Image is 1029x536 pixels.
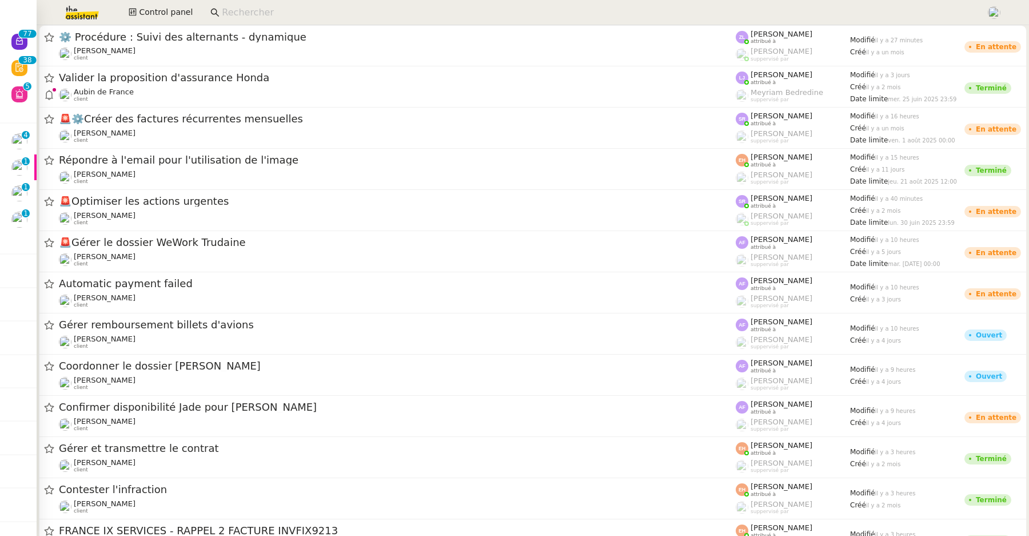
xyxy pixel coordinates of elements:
[736,359,850,374] app-user-label: attribué à
[751,441,812,450] span: [PERSON_NAME]
[736,112,850,126] app-user-label: attribué à
[736,317,850,332] app-user-label: attribué à
[751,261,789,268] span: suppervisé par
[751,500,812,509] span: [PERSON_NAME]
[74,211,135,220] span: [PERSON_NAME]
[736,72,748,84] img: svg
[875,367,916,373] span: il y a 9 heures
[875,37,923,43] span: il y a 27 minutes
[850,219,888,227] span: Date limite
[866,249,901,255] span: il y a 5 jours
[59,459,71,472] img: users%2F0v3yA2ZOZBYwPN7V38GNVTYjOQj1%2Favatar%2Fa58eb41e-cbb7-4128-9131-87038ae72dcb
[74,129,135,137] span: [PERSON_NAME]
[751,368,776,374] span: attribué à
[866,125,904,132] span: il y a un mois
[18,56,36,64] nz-badge-sup: 38
[74,384,88,391] span: client
[74,417,135,426] span: [PERSON_NAME]
[850,489,875,497] span: Modifié
[875,196,923,202] span: il y a 40 minutes
[23,209,28,220] p: 1
[888,137,955,144] span: ven. 1 août 2025 00:00
[736,418,850,432] app-user-label: suppervisé par
[875,325,919,332] span: il y a 10 heures
[866,461,901,467] span: il y a 2 mois
[59,320,736,330] span: Gérer remboursement billets d'avions
[736,31,748,43] img: svg
[850,83,866,91] span: Créé
[74,499,135,508] span: [PERSON_NAME]
[736,441,850,456] app-user-label: attribué à
[850,378,866,386] span: Créé
[751,450,776,456] span: attribué à
[736,483,748,496] img: svg
[736,500,850,515] app-user-label: suppervisé par
[736,153,850,168] app-user-label: attribué à
[751,212,812,220] span: [PERSON_NAME]
[23,82,31,90] nz-badge-sup: 5
[850,366,875,374] span: Modifié
[59,402,736,412] span: Confirmer disponibilité Jade pour [PERSON_NAME]
[976,291,1016,297] div: En attente
[59,47,71,60] img: users%2FrZ9hsAwvZndyAxvpJrwIinY54I42%2Favatar%2FChatGPT%20Image%201%20aou%CC%82t%202025%2C%2011_1...
[59,253,71,266] img: users%2Fjeuj7FhI7bYLyCU6UIN9LElSS4x1%2Favatar%2F1678820456145.jpeg
[736,47,850,62] app-user-label: suppervisé par
[736,213,748,225] img: users%2FoFdbodQ3TgNoWt9kP3GXAs5oaCq1%2Favatar%2Fprofile-pic.png
[850,501,866,509] span: Créé
[59,526,736,536] span: FRANCE IX SERVICES - RAPPEL 2 FACTURE INVFIX9213
[866,338,901,344] span: il y a 4 jours
[22,157,30,165] nz-badge-sup: 1
[850,165,866,173] span: Créé
[736,335,850,350] app-user-label: suppervisé par
[751,317,812,326] span: [PERSON_NAME]
[139,6,193,19] span: Control panel
[736,378,748,390] img: users%2FyQfMwtYgTqhRP2YHWHmG2s2LYaD3%2Favatar%2Fprofile-pic.png
[11,185,27,201] img: users%2F1KZeGoDA7PgBs4M3FMhJkcSWXSs1%2Favatar%2F872c3928-ebe4-491f-ae76-149ccbe264e1
[751,276,812,285] span: [PERSON_NAME]
[59,196,736,207] span: Optimiser les actions urgentes
[59,279,736,289] span: Automatic payment failed
[74,293,135,302] span: [PERSON_NAME]
[751,491,776,498] span: attribué à
[736,319,748,331] img: svg
[59,237,736,248] span: Gérer le dossier WeWork Trudaine
[59,499,736,514] app-user-detailed-label: client
[751,509,789,515] span: suppervisé par
[59,376,736,391] app-user-detailed-label: client
[59,73,736,83] span: Valider la proposition d'assurance Honda
[18,30,36,38] nz-badge-sup: 77
[850,419,866,427] span: Créé
[888,261,940,267] span: mar. [DATE] 00:00
[751,70,812,79] span: [PERSON_NAME]
[59,113,71,125] span: 🚨
[222,5,975,21] input: Rechercher
[751,170,812,179] span: [PERSON_NAME]
[736,401,748,414] img: svg
[736,235,850,250] app-user-label: attribué à
[976,167,1007,174] div: Terminé
[976,497,1007,503] div: Terminé
[736,482,850,497] app-user-label: attribué à
[736,294,850,309] app-user-label: suppervisé par
[751,56,789,62] span: suppervisé par
[751,385,789,391] span: suppervisé par
[850,448,875,456] span: Modifié
[27,30,32,40] p: 7
[736,419,748,431] img: users%2FyQfMwtYgTqhRP2YHWHmG2s2LYaD3%2Favatar%2Fprofile-pic.png
[736,88,850,103] app-user-label: suppervisé par
[59,211,736,226] app-user-detailed-label: client
[751,194,812,203] span: [PERSON_NAME]
[866,208,901,214] span: il y a 2 mois
[59,443,736,454] span: Gérer et transmettre le contrat
[751,244,776,251] span: attribué à
[751,179,789,185] span: suppervisé par
[74,252,135,261] span: [PERSON_NAME]
[11,212,27,228] img: users%2F1KZeGoDA7PgBs4M3FMhJkcSWXSs1%2Favatar%2F872c3928-ebe4-491f-ae76-149ccbe264e1
[59,295,71,307] img: users%2Fjeuj7FhI7bYLyCU6UIN9LElSS4x1%2Favatar%2F1678820456145.jpeg
[976,332,1002,339] div: Ouvert
[59,336,71,348] img: users%2F0v3yA2ZOZBYwPN7V38GNVTYjOQj1%2Favatar%2Fa58eb41e-cbb7-4128-9131-87038ae72dcb
[976,126,1016,133] div: En attente
[59,114,736,124] span: ⚙️Créer des factures récurrentes mensuelles
[976,455,1007,462] div: Terminé
[22,209,30,217] nz-badge-sup: 1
